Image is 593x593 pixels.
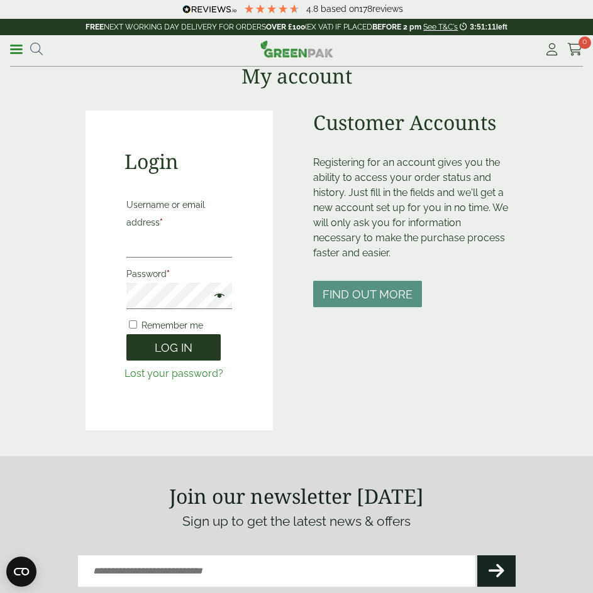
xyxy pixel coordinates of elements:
[313,289,422,301] a: Find out more
[359,4,372,14] span: 178
[182,5,237,14] img: REVIEWS.io
[567,43,583,56] i: Cart
[6,557,36,587] button: Open CMP widget
[496,23,507,31] span: left
[313,111,508,134] h2: Customer Accounts
[372,23,421,31] strong: BEFORE 2 pm
[266,23,305,31] strong: OVER £100
[423,23,458,31] a: See T&C's
[126,196,232,231] label: Username or email address
[544,43,560,56] i: My Account
[78,511,516,531] p: Sign up to get the latest news & offers
[125,150,234,173] h2: Login
[306,4,321,14] span: 4.8
[243,3,300,14] div: 4.78 Stars
[313,281,422,308] button: Find out more
[141,320,203,330] span: Remember me
[169,482,424,509] strong: Join our newsletter [DATE]
[86,23,104,31] strong: FREE
[241,64,352,88] h1: My account
[567,40,583,59] a: 0
[579,36,591,49] span: 0
[313,155,508,261] p: Registering for an account gives you the ability to access your order status and history. Just fi...
[260,40,333,58] img: GreenPak Supplies
[372,4,403,14] span: reviews
[321,4,359,14] span: Based on
[126,334,221,361] button: Log in
[125,367,223,379] a: Lost your password?
[129,320,137,329] input: Remember me
[126,265,232,283] label: Password
[470,23,496,31] span: 3:51:11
